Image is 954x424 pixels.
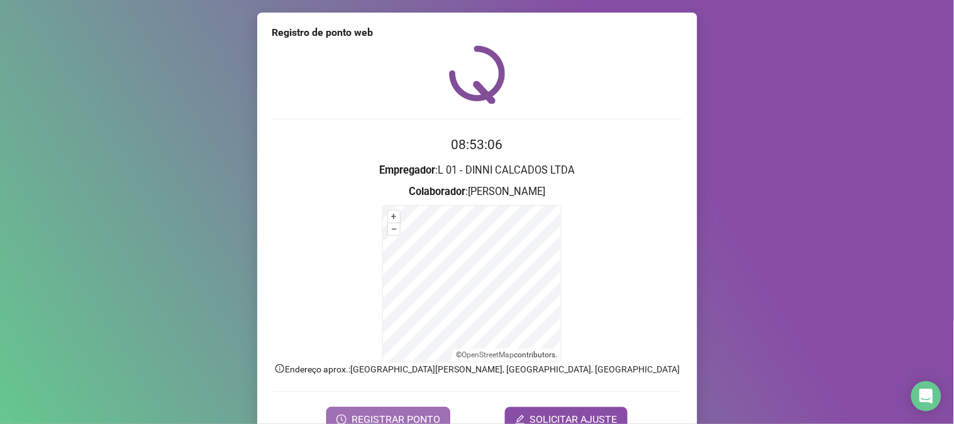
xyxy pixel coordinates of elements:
[388,223,400,235] button: –
[272,162,682,179] h3: : L 01 - DINNI CALCADOS LTDA
[379,164,435,176] strong: Empregador
[409,186,465,198] strong: Colaborador
[911,381,941,411] div: Open Intercom Messenger
[388,211,400,223] button: +
[272,25,682,40] div: Registro de ponto web
[272,362,682,376] p: Endereço aprox. : [GEOGRAPHIC_DATA][PERSON_NAME], [GEOGRAPHIC_DATA], [GEOGRAPHIC_DATA]
[274,363,286,374] span: info-circle
[272,184,682,200] h3: : [PERSON_NAME]
[449,45,506,104] img: QRPoint
[452,137,503,152] time: 08:53:06
[462,350,514,359] a: OpenStreetMap
[456,350,557,359] li: © contributors.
